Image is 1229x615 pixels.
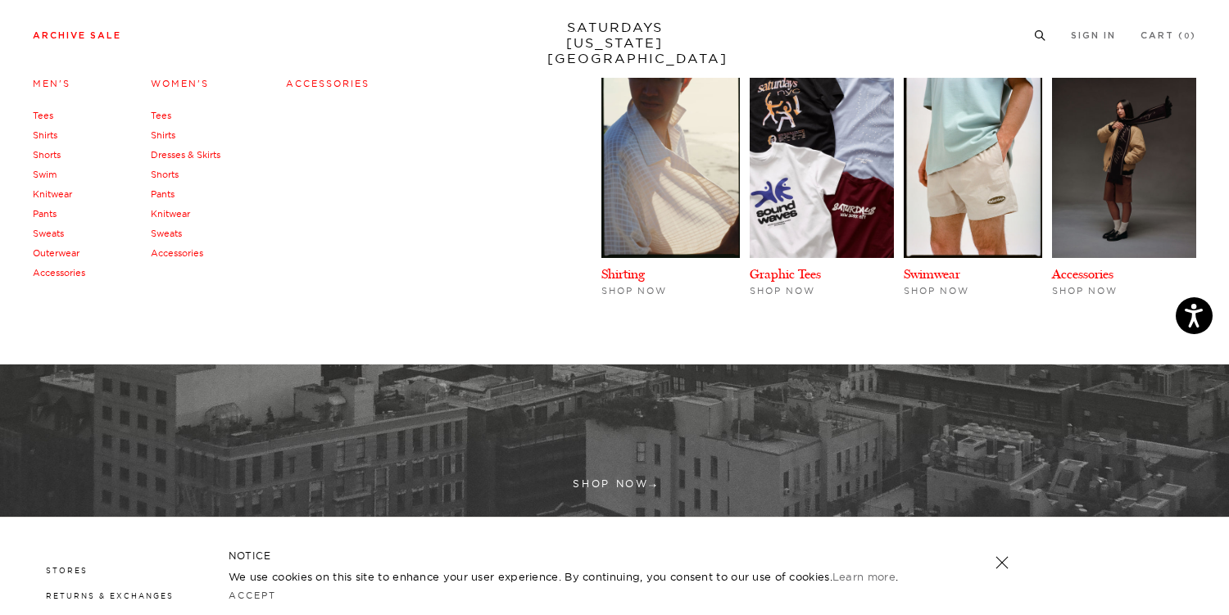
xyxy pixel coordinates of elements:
a: Sweats [151,228,182,239]
a: Knitwear [33,188,72,200]
a: Accessories [1052,266,1113,282]
a: Tees [151,110,171,121]
a: Shorts [151,169,179,180]
a: Dresses & Skirts [151,149,220,161]
a: SATURDAYS[US_STATE][GEOGRAPHIC_DATA] [547,20,683,66]
a: Swimwear [904,266,960,282]
a: Tees [33,110,53,121]
a: Women's [151,78,209,89]
a: Archive Sale [33,31,121,40]
a: Sweats [33,228,64,239]
a: Accessories [151,247,203,259]
a: Learn more [832,570,896,583]
h5: NOTICE [229,549,1000,563]
a: Accept [229,590,276,601]
a: Sign In [1071,31,1116,40]
a: Shirts [151,129,175,141]
a: Knitwear [151,208,190,219]
a: Cart (0) [1141,31,1196,40]
small: 0 [1184,33,1190,40]
a: Accessories [33,267,85,278]
a: Men's [33,78,70,89]
a: Shirting [601,266,645,282]
a: Swim [33,169,57,180]
a: Pants [33,208,57,219]
p: We use cookies on this site to enhance your user experience. By continuing, you consent to our us... [229,568,942,585]
a: Pants [151,188,175,200]
a: Outerwear [33,247,79,259]
a: Shirts [33,129,57,141]
a: Returns & Exchanges [46,591,174,600]
a: Graphic Tees [750,266,821,282]
a: Accessories [286,78,370,89]
a: Stores [46,566,88,575]
a: Shorts [33,149,61,161]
